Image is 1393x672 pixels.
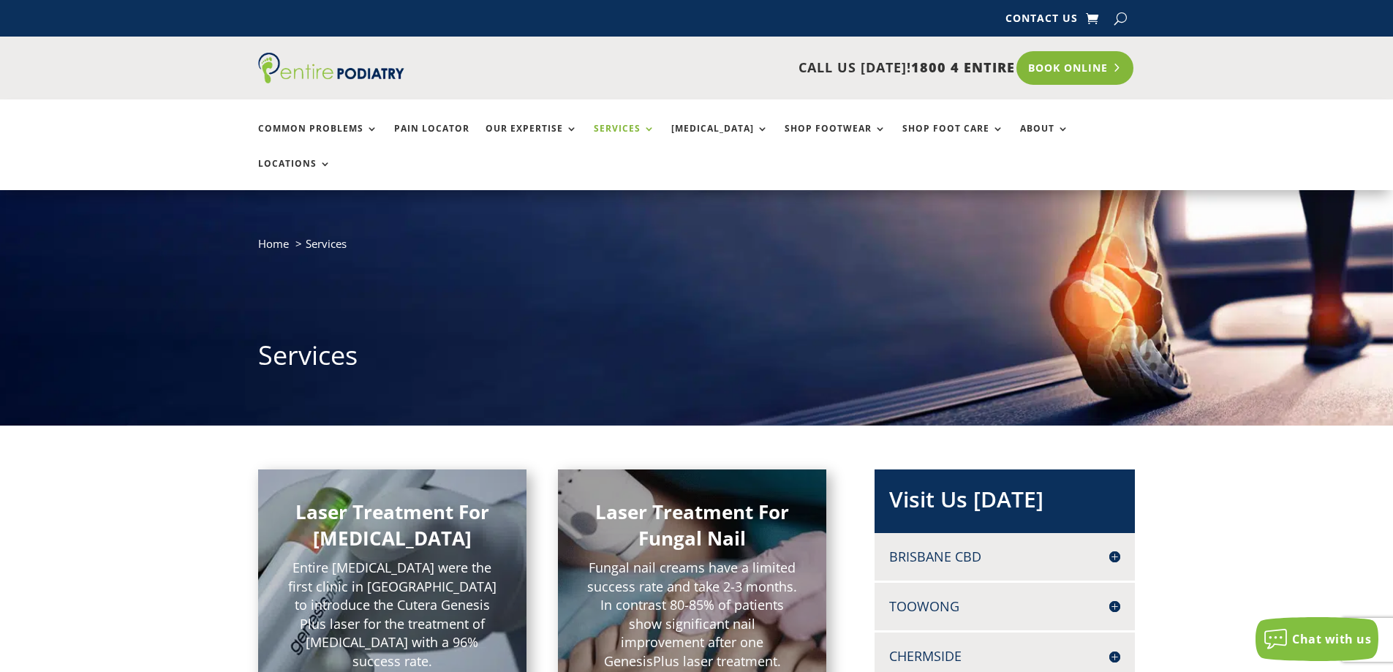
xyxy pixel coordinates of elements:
h2: Visit Us [DATE] [889,484,1120,522]
nav: breadcrumb [258,234,1136,264]
a: Pain Locator [394,124,469,155]
a: Common Problems [258,124,378,155]
a: [MEDICAL_DATA] [671,124,769,155]
p: Fungal nail creams have a limited success rate and take 2-3 months. In contrast 80-85% of patient... [587,559,798,671]
button: Chat with us [1256,617,1378,661]
span: Services [306,236,347,251]
p: Entire [MEDICAL_DATA] were the first clinic in [GEOGRAPHIC_DATA] to introduce the Cutera Genesis ... [287,559,498,671]
a: About [1020,124,1069,155]
h2: Laser Treatment For Fungal Nail [587,499,798,559]
a: Services [594,124,655,155]
img: logo (1) [258,53,404,83]
a: Contact Us [1005,13,1078,29]
a: Book Online [1016,51,1134,85]
h4: Chermside [889,647,1120,665]
a: Our Expertise [486,124,578,155]
a: Entire Podiatry [258,72,404,86]
a: Home [258,236,289,251]
a: Shop Footwear [785,124,886,155]
span: 1800 4 ENTIRE [911,58,1015,76]
h1: Services [258,337,1136,381]
h2: Laser Treatment For [MEDICAL_DATA] [287,499,498,559]
p: CALL US [DATE]! [461,58,1015,78]
h4: Brisbane CBD [889,548,1120,566]
h4: Toowong [889,597,1120,616]
a: Locations [258,159,331,190]
span: Chat with us [1292,631,1371,647]
a: Shop Foot Care [902,124,1004,155]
